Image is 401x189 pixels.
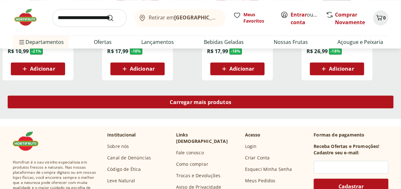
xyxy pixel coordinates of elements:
button: Retirar em[GEOGRAPHIC_DATA]/[GEOGRAPHIC_DATA] [134,9,226,27]
span: R$ 17,99 [207,48,228,55]
a: Leve Natural [107,177,135,184]
img: Hortifruti [13,8,45,27]
b: [GEOGRAPHIC_DATA]/[GEOGRAPHIC_DATA] [174,14,282,21]
a: Criar conta [291,11,326,26]
a: Carregar mais produtos [8,95,393,111]
a: Açougue e Peixaria [338,38,383,46]
span: R$ 17,99 [107,48,128,55]
a: Comprar Novamente [335,11,365,26]
a: Criar Conta [245,154,270,161]
p: Institucional [107,131,136,138]
a: Lançamentos [141,38,174,46]
a: Meus Favoritos [233,11,273,24]
button: Adicionar [110,62,165,75]
a: Trocas e Devoluções [176,172,220,178]
span: ou [291,11,319,26]
span: 0 [383,15,386,21]
p: Formas de pagamento [314,131,388,138]
p: Acesso [245,131,260,138]
span: Adicionar [229,66,254,71]
span: - 18 % [229,48,242,54]
span: Adicionar [130,66,155,71]
h3: Receba Ofertas e Promoções! [314,143,379,149]
a: Meus Pedidos [245,177,275,184]
a: Esqueci Minha Senha [245,166,292,172]
button: Menu [18,34,26,50]
span: Retirar em [149,15,219,20]
a: Ofertas [94,38,112,46]
span: Meus Favoritos [243,11,273,24]
button: Submit Search [106,14,122,22]
a: Código de Ética [107,166,141,172]
span: Adicionar [30,66,55,71]
span: Adicionar [329,66,354,71]
a: Login [245,143,256,149]
h3: Cadastre seu e-mail: [314,149,359,156]
button: Adicionar [210,62,264,75]
a: Entrar [291,11,307,18]
span: - 18 % [130,48,143,54]
span: R$ 10,99 [8,48,29,55]
button: Adicionar [11,62,65,75]
a: Bebidas Geladas [204,38,244,46]
a: Fale conosco [176,149,204,156]
button: Adicionar [310,62,364,75]
a: Nossas Frutas [273,38,308,46]
button: Carrinho [373,10,388,25]
span: Cadastrar [338,184,364,189]
a: Sobre nós [107,143,129,149]
span: Departamentos [18,34,64,50]
input: search [52,9,127,27]
a: Canal de Denúncias [107,154,151,161]
span: - 18 % [329,48,342,54]
p: Links [DEMOGRAPHIC_DATA] [176,131,240,144]
span: Carregar mais produtos [170,99,231,104]
span: - 21 % [30,48,43,54]
a: Como comprar [176,161,208,167]
img: Hortifruti [13,131,45,150]
span: R$ 26,99 [307,48,328,55]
